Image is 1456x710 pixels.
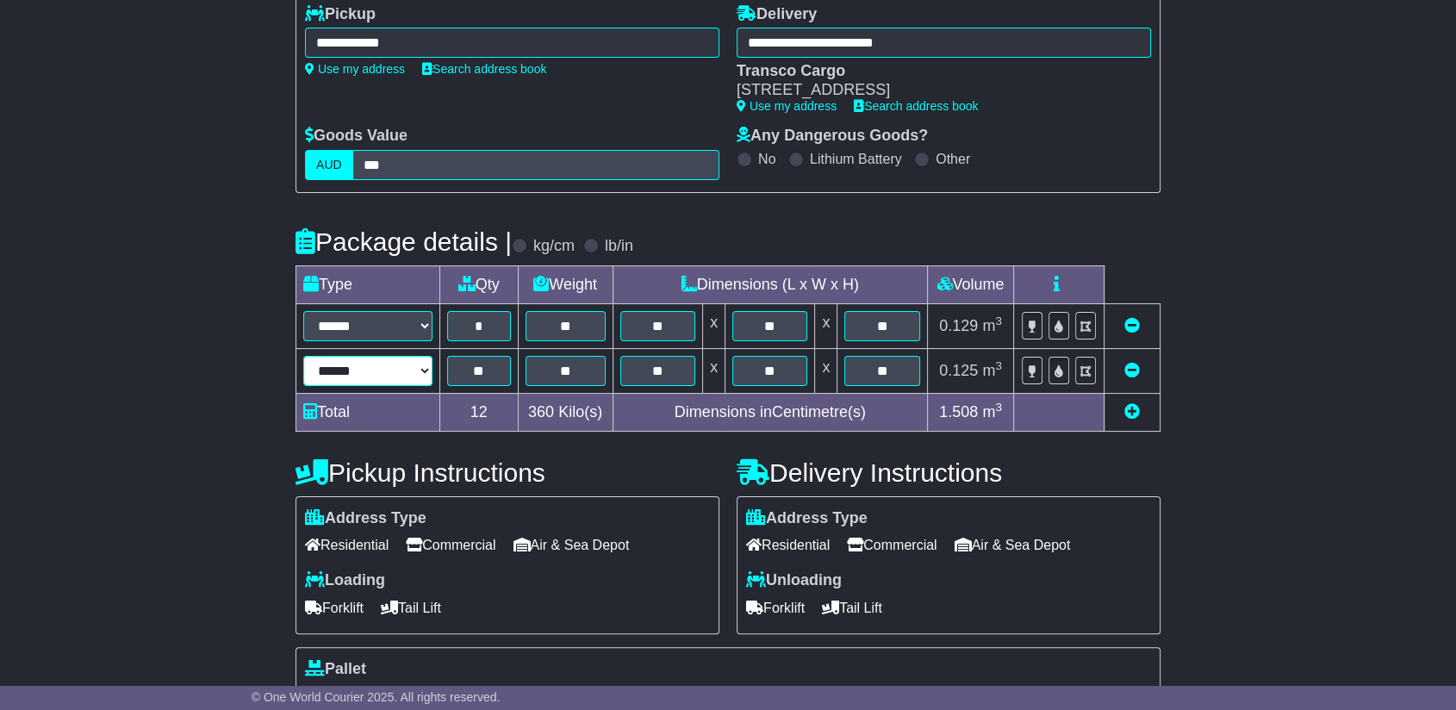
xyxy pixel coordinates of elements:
[1124,362,1140,379] a: Remove this item
[703,303,725,348] td: x
[305,683,379,710] span: Stackable
[815,303,837,348] td: x
[381,595,441,621] span: Tail Lift
[533,237,575,256] label: kg/cm
[982,317,1002,334] span: m
[252,690,501,704] span: © One World Courier 2025. All rights reserved.
[305,150,353,180] label: AUD
[422,62,546,76] a: Search address book
[737,127,928,146] label: Any Dangerous Goods?
[939,403,978,420] span: 1.508
[737,5,817,24] label: Delivery
[936,151,970,167] label: Other
[955,532,1071,558] span: Air & Sea Depot
[296,458,719,487] h4: Pickup Instructions
[746,571,842,590] label: Unloading
[737,458,1160,487] h4: Delivery Instructions
[528,403,554,420] span: 360
[396,683,500,710] span: Non Stackable
[305,595,364,621] span: Forklift
[995,315,1002,327] sup: 3
[939,317,978,334] span: 0.129
[305,660,366,679] label: Pallet
[1124,403,1140,420] a: Add new item
[737,62,1134,81] div: Transco Cargo
[296,393,440,431] td: Total
[703,348,725,393] td: x
[810,151,902,167] label: Lithium Battery
[815,348,837,393] td: x
[613,393,927,431] td: Dimensions in Centimetre(s)
[296,265,440,303] td: Type
[296,227,512,256] h4: Package details |
[822,595,882,621] span: Tail Lift
[746,532,830,558] span: Residential
[737,81,1134,100] div: [STREET_ADDRESS]
[613,265,927,303] td: Dimensions (L x W x H)
[305,127,408,146] label: Goods Value
[440,265,519,303] td: Qty
[995,359,1002,372] sup: 3
[847,532,936,558] span: Commercial
[737,99,837,113] a: Use my address
[305,532,389,558] span: Residential
[1124,317,1140,334] a: Remove this item
[518,393,613,431] td: Kilo(s)
[513,532,630,558] span: Air & Sea Depot
[995,401,1002,414] sup: 3
[605,237,633,256] label: lb/in
[518,265,613,303] td: Weight
[406,532,495,558] span: Commercial
[305,62,405,76] a: Use my address
[939,362,978,379] span: 0.125
[746,509,868,528] label: Address Type
[982,362,1002,379] span: m
[746,595,805,621] span: Forklift
[854,99,978,113] a: Search address book
[305,509,426,528] label: Address Type
[982,403,1002,420] span: m
[305,571,385,590] label: Loading
[927,265,1013,303] td: Volume
[305,5,376,24] label: Pickup
[758,151,775,167] label: No
[440,393,519,431] td: 12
